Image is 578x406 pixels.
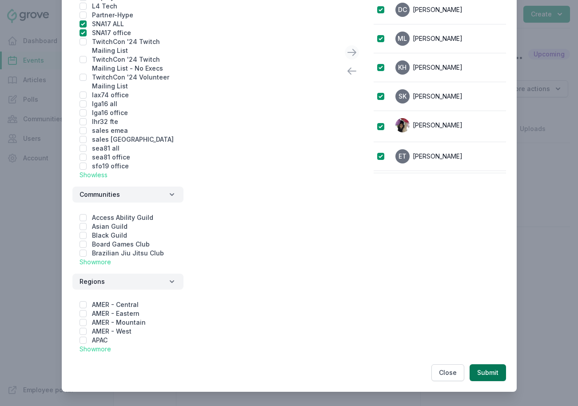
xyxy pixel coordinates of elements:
label: AMER - Central [92,301,139,308]
label: TwitchCon '24 Twitch Mailing List [92,38,160,54]
button: Communities [72,187,183,203]
label: SNA17 ALL [92,20,124,28]
span: DC [398,7,407,13]
div: [PERSON_NAME] [413,34,462,43]
label: lax74 office [92,91,129,99]
span: Communities [80,190,120,199]
span: KH [398,64,407,71]
label: Partner-Hype [92,11,133,19]
label: AMER - Eastern [92,310,140,317]
label: APAC [92,336,108,344]
div: [PERSON_NAME] [413,152,462,161]
div: [PERSON_NAME] [413,92,462,101]
div: [PERSON_NAME] [413,5,462,14]
button: Close [431,364,464,381]
label: sea81 office [92,153,130,161]
span: SK [399,93,407,100]
button: Regions [72,274,183,290]
span: Regions [80,277,105,286]
label: SNA17 office [92,29,131,36]
div: [PERSON_NAME] [413,121,462,130]
label: TwitchCon '24 Volunteer Mailing List [92,73,169,90]
label: TwitchCon '24 Twitch Mailing List - No Execs [92,56,163,72]
label: lga16 all [92,100,117,107]
label: Access Ability Guild [92,214,153,221]
span: ML [398,36,407,42]
button: Submit [470,364,506,381]
a: Show more [80,258,111,266]
a: Show more [80,345,111,353]
div: [PERSON_NAME] [413,63,462,72]
label: sea81 all [92,144,120,152]
label: sfo19 office [92,162,129,170]
label: L4 Tech [92,2,117,10]
label: sales [GEOGRAPHIC_DATA] [92,135,174,143]
label: Brazilian Jiu Jitsu Club [92,249,164,257]
label: AMER - Mountain [92,318,146,326]
label: Asian Guild [92,223,128,230]
label: Board Games Club [92,240,150,248]
label: lga16 office [92,109,128,116]
label: Black Guild [92,231,127,239]
a: Show less [80,171,108,179]
label: sales emea [92,127,128,134]
span: ET [399,153,407,159]
label: AMER - West [92,327,132,335]
label: lhr32 fte [92,118,118,125]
